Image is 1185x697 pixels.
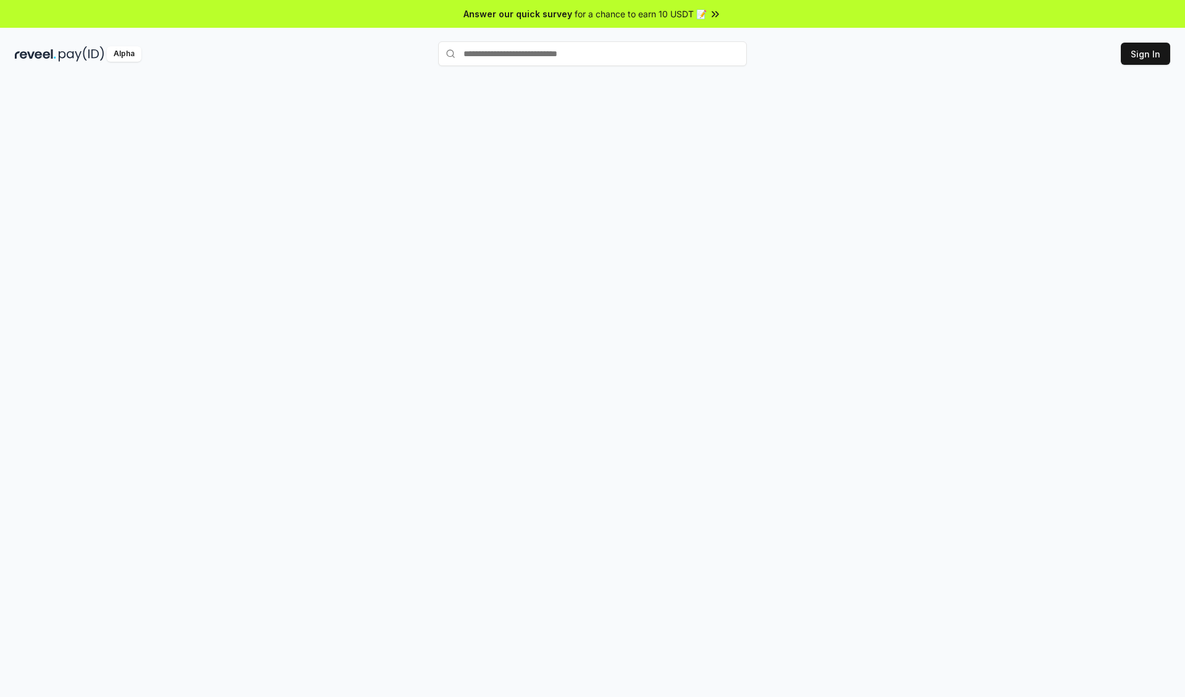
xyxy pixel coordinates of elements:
img: reveel_dark [15,46,56,62]
span: Answer our quick survey [464,7,572,20]
span: for a chance to earn 10 USDT 📝 [575,7,707,20]
button: Sign In [1121,43,1170,65]
div: Alpha [107,46,141,62]
img: pay_id [59,46,104,62]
